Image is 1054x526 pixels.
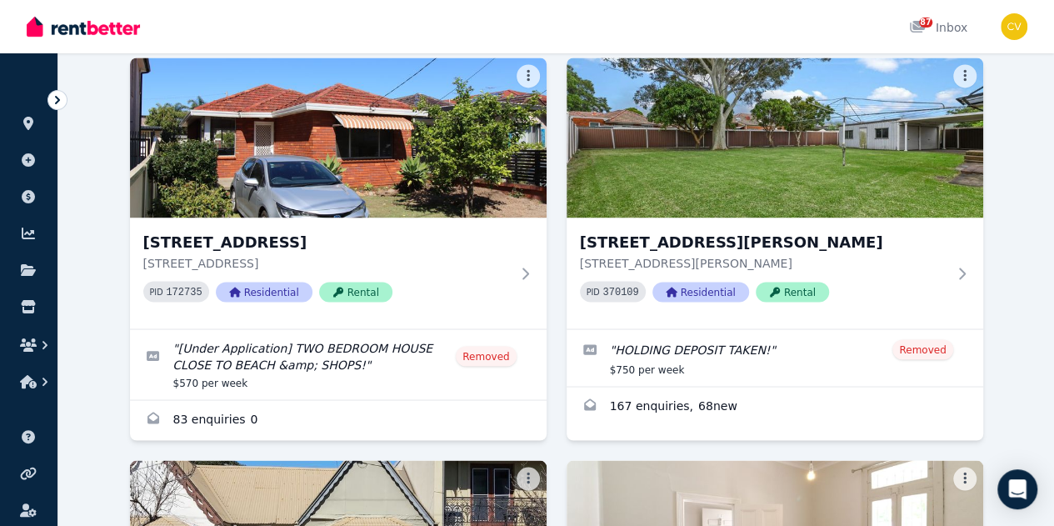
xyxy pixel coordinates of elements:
img: 32 Clareville Avenue, Sandringham [130,58,547,218]
p: [STREET_ADDRESS] [143,254,510,271]
img: 46 Lynwen Cres, Banksia [567,58,983,218]
h3: [STREET_ADDRESS] [143,231,510,254]
span: 87 [919,18,932,28]
a: Enquiries for 32 Clareville Avenue, Sandringham [130,400,547,440]
p: [STREET_ADDRESS][PERSON_NAME] [580,254,947,271]
img: RentBetter [27,14,140,39]
div: Inbox [909,19,967,36]
button: More options [517,64,540,88]
div: Open Intercom Messenger [997,469,1037,509]
button: More options [517,467,540,490]
h3: [STREET_ADDRESS][PERSON_NAME] [580,231,947,254]
a: 46 Lynwen Cres, Banksia[STREET_ADDRESS][PERSON_NAME][STREET_ADDRESS][PERSON_NAME]PID 370109Reside... [567,58,983,328]
span: Rental [319,282,392,302]
code: 172735 [166,286,202,298]
code: 370109 [602,286,638,298]
span: Residential [216,282,312,302]
a: Edit listing: [Under Application] TWO BEDROOM HOUSE CLOSE TO BEACH &amp; SHOPS! [130,329,547,399]
a: 32 Clareville Avenue, Sandringham[STREET_ADDRESS][STREET_ADDRESS]PID 172735ResidentialRental [130,58,547,328]
span: Residential [652,282,749,302]
small: PID [587,287,600,296]
button: More options [953,467,977,490]
span: Rental [756,282,829,302]
img: Con Vafeas [1001,13,1027,40]
a: Enquiries for 46 Lynwen Cres, Banksia [567,387,983,427]
a: Edit listing: HOLDING DEPOSIT TAKEN! [567,329,983,386]
small: PID [150,287,163,296]
button: More options [953,64,977,88]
